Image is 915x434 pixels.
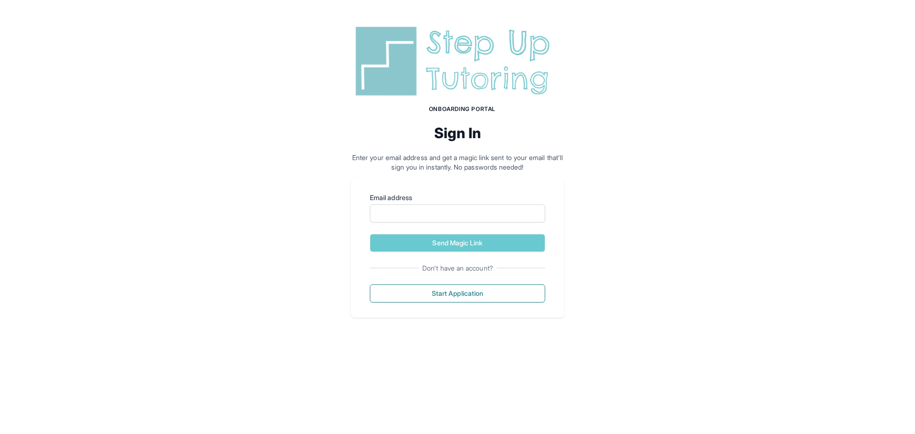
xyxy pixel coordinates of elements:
h2: Sign In [351,124,564,141]
span: Don't have an account? [418,263,497,273]
p: Enter your email address and get a magic link sent to your email that'll sign you in instantly. N... [351,153,564,172]
img: Step Up Tutoring horizontal logo [351,23,564,100]
button: Start Application [370,284,545,303]
label: Email address [370,193,545,202]
button: Send Magic Link [370,234,545,252]
h1: Onboarding Portal [360,105,564,113]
